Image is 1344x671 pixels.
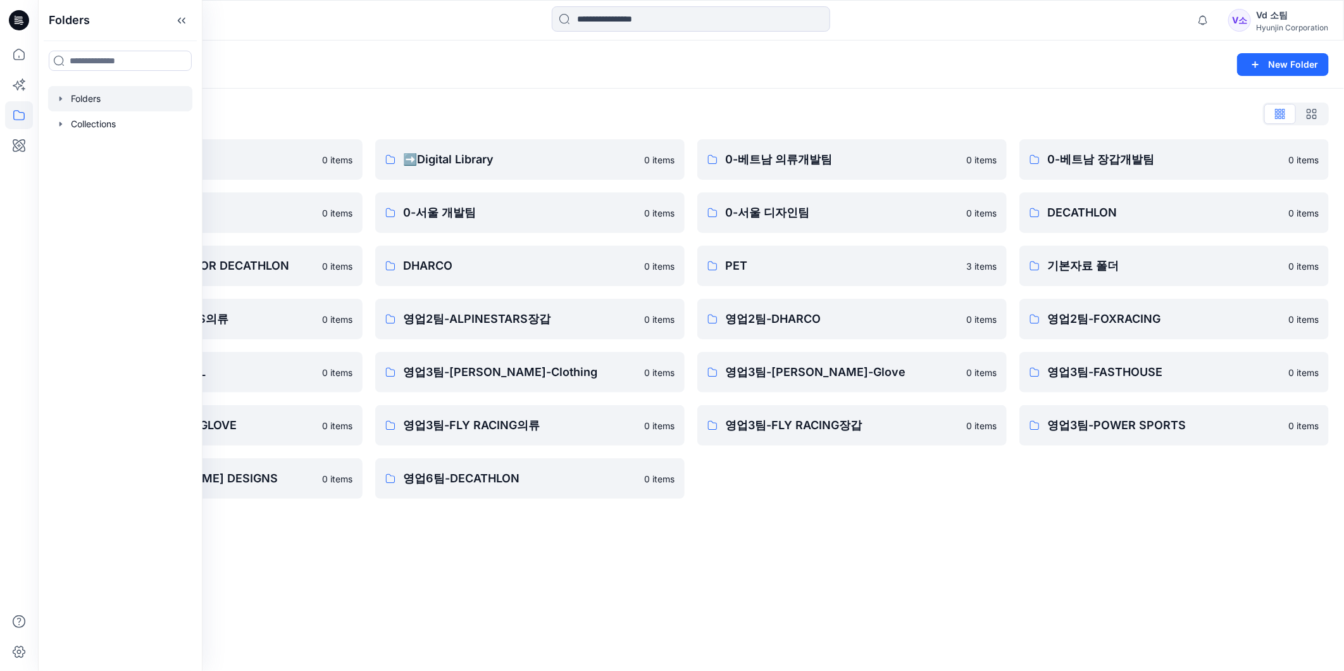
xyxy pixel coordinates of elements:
p: 0 items [1288,206,1319,220]
p: 0 items [644,472,675,486]
a: 영업3팀-FLY RACING의류0 items [375,405,685,446]
p: DHARCO [403,257,637,275]
div: Vd 소팀 [1256,8,1328,23]
p: 0 items [966,206,997,220]
p: 0 items [966,419,997,432]
p: 영업2팀-ALPINESTARS장갑 [403,310,637,328]
a: 영업2팀-ALPINESTARS장갑0 items [375,299,685,339]
a: ♻️Project0 items [53,139,363,180]
a: DESIGN PROPOSAL FOR DECATHLON0 items [53,246,363,286]
p: ➡️Digital Library [403,151,637,168]
a: 0-베트남 장갑개발팀0 items [1019,139,1329,180]
a: 영업3팀-FLY RACING장갑0 items [697,405,1007,446]
p: 영업3팀-FLY RACING의류 [403,417,637,434]
p: 0 items [966,366,997,379]
p: 영업3팀-[PERSON_NAME]-Clothing [403,363,637,381]
p: 0 items [322,206,352,220]
a: 영업2팀-DHARCO0 items [697,299,1007,339]
p: 3 items [966,260,997,273]
a: PET3 items [697,246,1007,286]
a: 영업6팀-DECATHLON0 items [375,458,685,499]
p: 기본자료 폴더 [1047,257,1281,275]
p: 영업3팀-FLY RACING장갑 [725,417,959,434]
p: 0-서울 개발팀 [403,204,637,222]
p: 0 items [322,472,352,486]
a: 영업3팀-POWER SPORTS0 items [1019,405,1329,446]
p: 0 items [644,260,675,273]
a: DHARCO0 items [375,246,685,286]
a: 영업3팀-5.11 TACTICAL0 items [53,352,363,392]
p: 0 items [1288,366,1319,379]
p: 0 items [644,419,675,432]
a: 0-서울 개발팀0 items [375,192,685,233]
a: 영업3팀-[PERSON_NAME]-Glove0 items [697,352,1007,392]
a: 0-베트남 의류개발팀0 items [697,139,1007,180]
a: 0-본사VD0 items [53,192,363,233]
p: 0 items [322,366,352,379]
p: 영업3팀-FASTHOUSE [1047,363,1281,381]
p: DECATHLON [1047,204,1281,222]
p: 0 items [322,313,352,326]
p: 0 items [1288,260,1319,273]
p: 0 items [322,260,352,273]
p: 0 items [322,153,352,166]
a: 영업3팀-[PERSON_NAME] DESIGNS0 items [53,458,363,499]
p: 0 items [322,419,352,432]
p: 0 items [1288,153,1319,166]
p: 0-베트남 의류개발팀 [725,151,959,168]
a: 기본자료 폴더0 items [1019,246,1329,286]
a: 영업3팀-FASTHOUSE0 items [1019,352,1329,392]
a: 0-서울 디자인팀0 items [697,192,1007,233]
p: PET [725,257,959,275]
p: 0 items [1288,419,1319,432]
p: 0 items [644,153,675,166]
p: 0-베트남 장갑개발팀 [1047,151,1281,168]
p: 0 items [644,313,675,326]
p: 영업2팀-DHARCO [725,310,959,328]
p: 0 items [966,313,997,326]
p: 0 items [644,206,675,220]
a: 영업2팀-FOXRACING0 items [1019,299,1329,339]
p: 영업2팀-FOXRACING [1047,310,1281,328]
div: V소 [1228,9,1251,32]
p: 0 items [644,366,675,379]
a: 영업3팀-FASTHOUSE GLOVE0 items [53,405,363,446]
a: 영업3팀-[PERSON_NAME]-Clothing0 items [375,352,685,392]
p: 0-서울 디자인팀 [725,204,959,222]
p: 0 items [966,153,997,166]
div: Hyunjin Corporation [1256,23,1328,32]
a: ➡️Digital Library0 items [375,139,685,180]
button: New Folder [1237,53,1329,76]
a: DECATHLON0 items [1019,192,1329,233]
p: 0 items [1288,313,1319,326]
p: 영업3팀-POWER SPORTS [1047,417,1281,434]
p: 영업6팀-DECATHLON [403,470,637,487]
p: 영업3팀-[PERSON_NAME]-Glove [725,363,959,381]
a: 영업2팀-ALPINESTARS의류0 items [53,299,363,339]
